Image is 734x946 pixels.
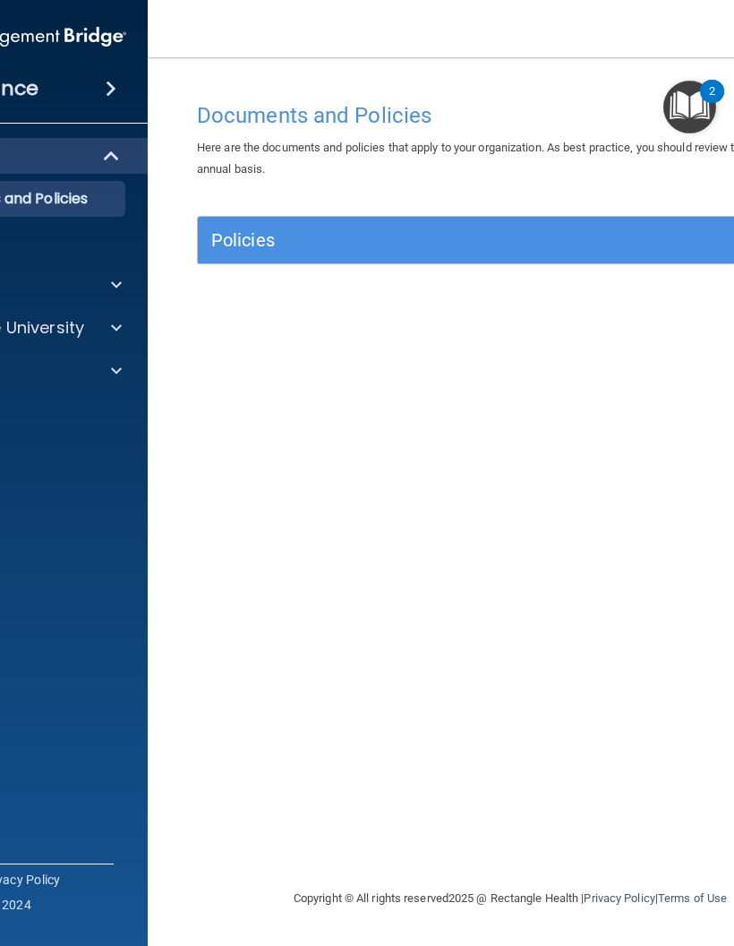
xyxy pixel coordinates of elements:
[709,91,715,115] div: 2
[663,81,716,133] button: Open Resource Center, 2 new notifications
[211,230,653,250] h5: Policies
[584,891,654,905] a: Privacy Policy
[658,891,727,905] a: Terms of Use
